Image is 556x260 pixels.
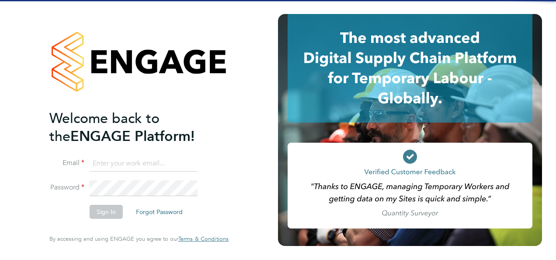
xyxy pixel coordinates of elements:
[49,235,229,242] span: By accessing and using ENGAGE you agree to our
[49,109,220,145] h2: ENGAGE Platform!
[49,110,160,145] span: Welcome back to the
[90,156,198,172] input: Enter your work email...
[178,235,229,242] a: Terms & Conditions
[49,158,84,168] label: Email
[90,205,123,219] button: Sign In
[129,205,190,219] button: Forgot Password
[49,183,84,192] label: Password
